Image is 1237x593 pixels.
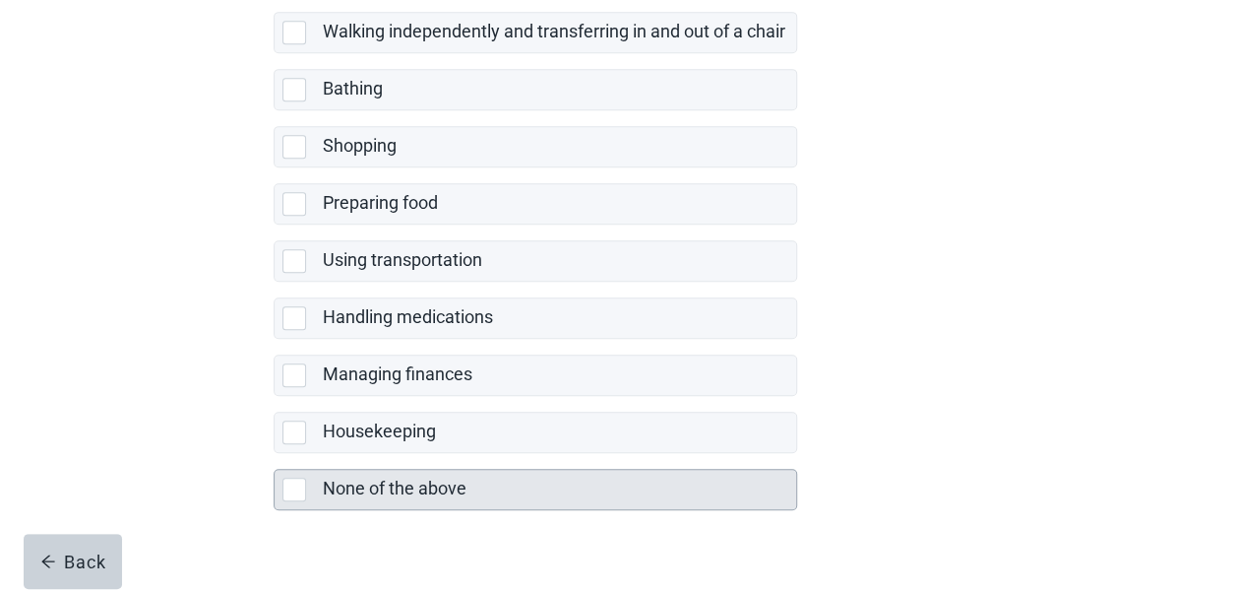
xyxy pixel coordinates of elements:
[322,249,481,270] label: Using transportation
[322,478,465,498] label: None of the above
[274,183,797,225] div: Preparing food, checkbox, not selected
[322,78,382,99] label: Bathing
[322,192,437,213] label: Preparing food
[322,421,435,441] label: Housekeeping
[322,21,784,41] label: Walking independently and transferring in and out of a chair
[322,135,396,156] label: Shopping
[322,306,492,327] label: Handling medications
[40,554,56,569] span: arrow-left
[274,297,797,339] div: Handling medications, checkbox, not selected
[274,126,797,167] div: Shopping, checkbox, not selected
[274,412,797,453] div: Housekeeping, checkbox, not selected
[274,69,797,110] div: Bathing, checkbox, not selected
[274,12,797,53] div: Walking independently and transferring in and out of a chair, checkbox, not selected
[40,552,106,571] div: Back
[274,240,797,282] div: Using transportation, checkbox, not selected
[322,363,471,384] label: Managing finances
[24,534,122,589] button: arrow-leftBack
[274,355,797,396] div: Managing finances, checkbox, not selected
[274,469,797,510] div: None of the above, checkbox, not selected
